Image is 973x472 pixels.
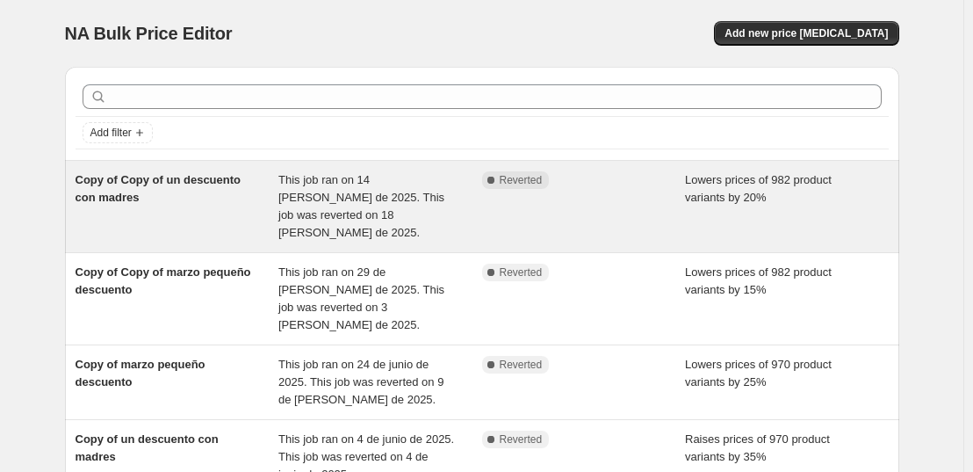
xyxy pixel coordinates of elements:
span: Copy of marzo pequeño descuento [76,358,205,388]
span: This job ran on 24 de junio de 2025. This job was reverted on 9 de [PERSON_NAME] de 2025. [278,358,443,406]
span: Add filter [90,126,132,140]
span: Reverted [500,265,543,280]
span: Copy of un descuento con madres [76,432,219,463]
span: Lowers prices of 982 product variants by 20% [685,173,832,204]
span: Lowers prices of 970 product variants by 25% [685,358,832,388]
span: Copy of Copy of marzo pequeño descuento [76,265,251,296]
span: Lowers prices of 982 product variants by 15% [685,265,832,296]
span: Reverted [500,432,543,447]
span: Raises prices of 970 product variants by 35% [685,432,830,463]
span: NA Bulk Price Editor [65,24,233,43]
button: Add new price [MEDICAL_DATA] [714,21,898,46]
span: Add new price [MEDICAL_DATA] [724,26,888,40]
span: This job ran on 29 de [PERSON_NAME] de 2025. This job was reverted on 3 [PERSON_NAME] de 2025. [278,265,444,331]
span: Copy of Copy of un descuento con madres [76,173,241,204]
span: Reverted [500,358,543,372]
button: Add filter [83,122,153,143]
span: This job ran on 14 [PERSON_NAME] de 2025. This job was reverted on 18 [PERSON_NAME] de 2025. [278,173,444,239]
span: Reverted [500,173,543,187]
